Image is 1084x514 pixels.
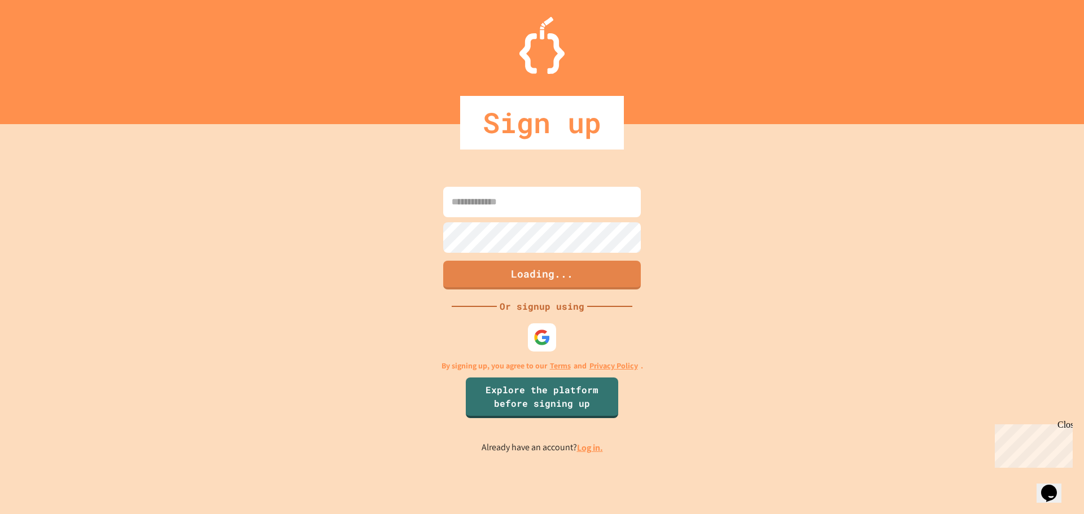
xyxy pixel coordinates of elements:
img: google-icon.svg [534,329,550,346]
iframe: chat widget [990,420,1073,468]
a: Privacy Policy [589,360,638,372]
button: Loading... [443,261,641,289]
p: Already have an account? [482,441,603,455]
div: Sign up [460,96,624,150]
div: Or signup using [497,300,587,313]
p: By signing up, you agree to our and . [442,360,643,372]
img: Logo.svg [519,17,565,74]
a: Log in. [577,442,603,454]
a: Terms [550,360,571,372]
iframe: chat widget [1037,469,1073,503]
a: Explore the platform before signing up [466,377,618,418]
div: Chat with us now!Close [5,5,78,72]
